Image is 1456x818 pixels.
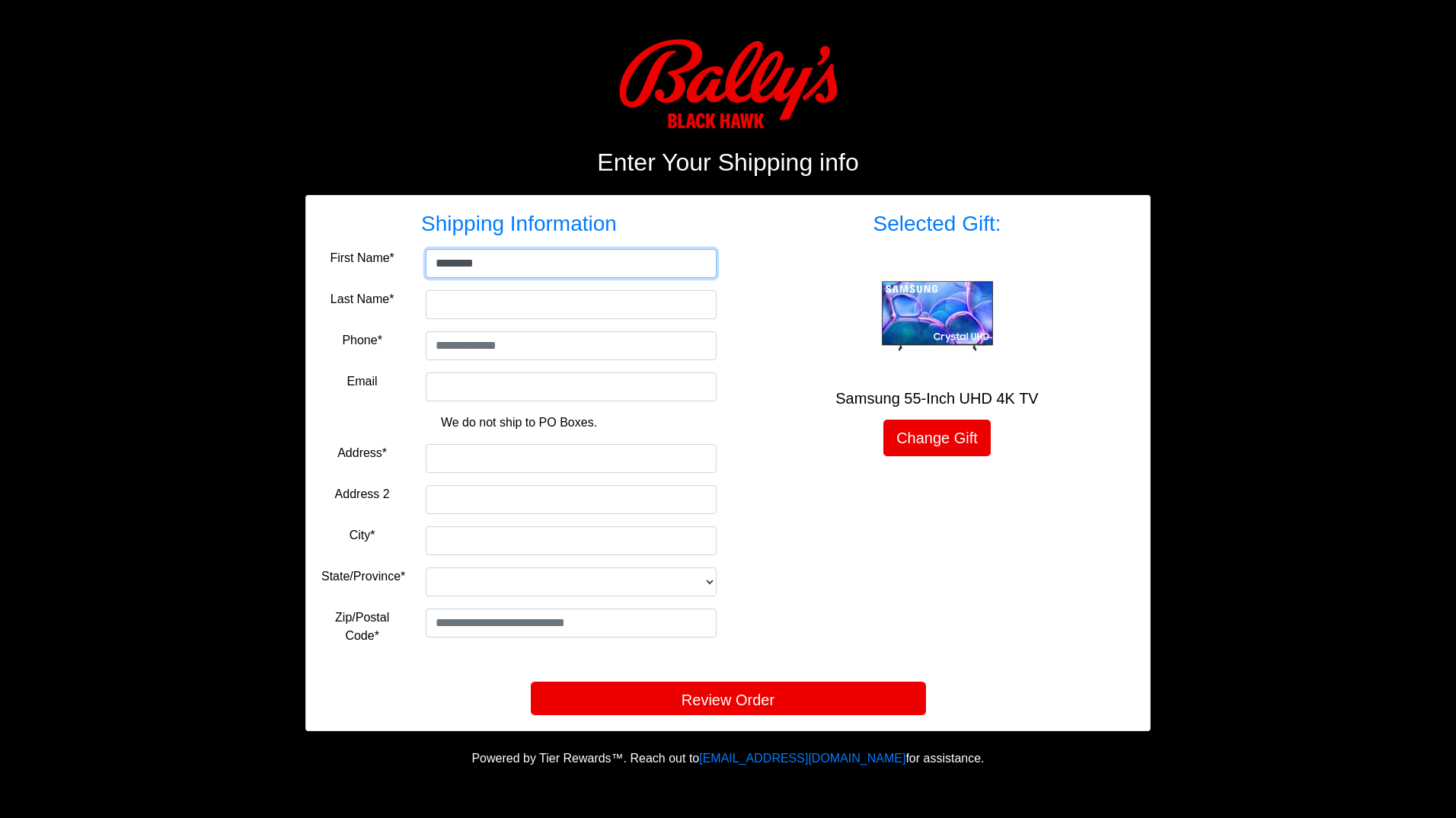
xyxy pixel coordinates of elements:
button: Review Order [531,682,926,715]
label: City* [350,526,375,545]
h2: Enter Your Shipping info [305,148,1151,177]
label: State/Province* [321,567,405,586]
label: First Name* [330,249,394,267]
label: Zip/Postal Code* [321,609,403,645]
label: Last Name* [330,290,394,308]
img: Samsung 55-Inch UHD 4K TV [876,276,998,357]
label: Address 2 [335,485,390,503]
label: Email [347,372,378,391]
label: Address* [337,444,387,462]
a: [EMAIL_ADDRESS][DOMAIN_NAME] [699,752,905,765]
h3: Shipping Information [321,211,717,237]
a: Change Gift [883,420,991,456]
h5: Samsung 55-Inch UHD 4K TV [739,389,1135,407]
img: Logo [618,38,838,129]
span: Powered by Tier Rewards™. Reach out to for assistance. [471,752,984,765]
label: Phone* [342,331,382,350]
p: We do not ship to PO Boxes. [333,414,705,432]
h3: Selected Gift: [739,211,1135,237]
